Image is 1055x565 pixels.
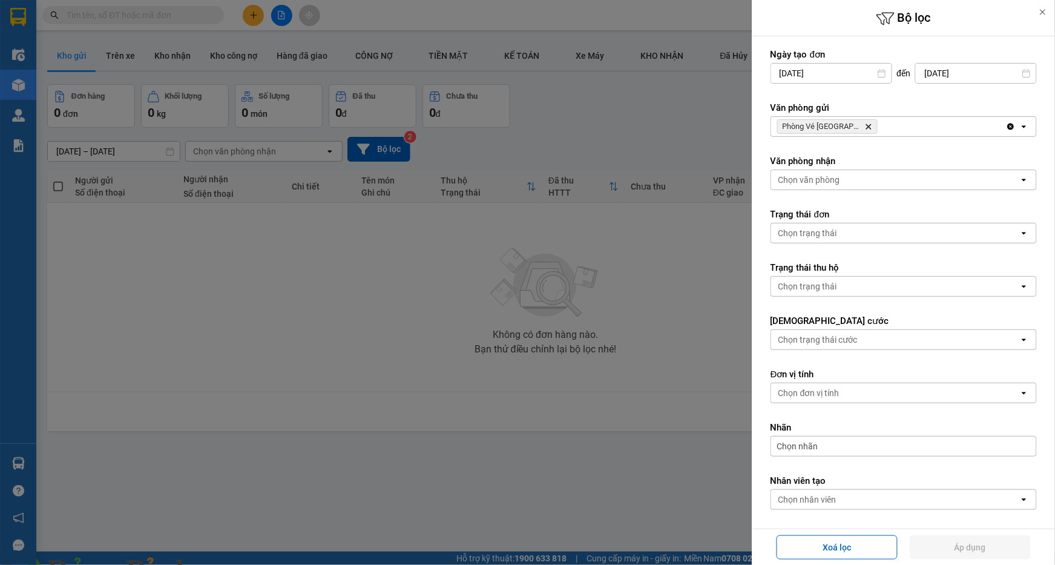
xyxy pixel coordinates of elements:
div: Chọn nhân viên [778,494,836,506]
svg: open [1019,388,1029,398]
label: Trạng thái đơn [771,208,1037,220]
button: Xoá lọc [777,535,898,560]
label: Đơn vị tính [771,368,1037,380]
div: Chọn trạng thái cước [778,334,858,346]
label: Nhân viên tạo [771,475,1037,487]
div: Chọn trạng thái [778,227,837,239]
span: Phòng Vé Tuy Hòa [783,122,860,131]
span: Phòng Vé Tuy Hòa, close by backspace [777,119,878,134]
span: đến [897,67,911,79]
label: Nhãn [771,421,1037,434]
span: Chọn nhãn [777,440,818,452]
label: [DEMOGRAPHIC_DATA] cước [771,315,1037,327]
label: Ngày tạo đơn [771,48,1037,61]
svg: open [1019,335,1029,345]
div: Chọn đơn vị tính [778,387,840,399]
label: Văn phòng nhận [771,155,1037,167]
label: Trạng thái thu hộ [771,262,1037,274]
div: Chọn văn phòng [778,174,840,186]
div: Chọn trạng thái [778,280,837,292]
input: Select a date. [771,64,892,83]
h6: Bộ lọc [752,9,1055,28]
button: Áp dụng [910,535,1031,560]
svg: Delete [865,123,872,130]
svg: open [1019,282,1029,291]
input: Selected Phòng Vé Tuy Hòa. [880,121,881,133]
svg: open [1019,175,1029,185]
svg: open [1019,122,1029,131]
svg: open [1019,495,1029,504]
label: Văn phòng gửi [771,102,1037,114]
input: Select a date. [916,64,1036,83]
svg: Clear all [1006,122,1016,131]
svg: open [1019,228,1029,238]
